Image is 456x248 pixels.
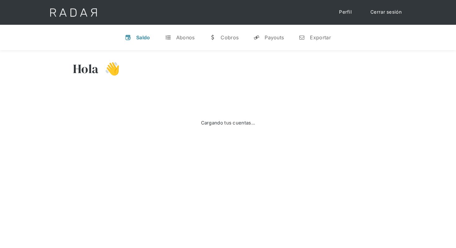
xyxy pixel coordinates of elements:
[209,34,216,41] div: w
[201,120,255,127] div: Cargando tus cuentas...
[310,34,331,41] div: Exportar
[125,34,131,41] div: v
[176,34,195,41] div: Abonos
[299,34,305,41] div: n
[165,34,171,41] div: t
[98,61,120,76] h3: 👋
[221,34,239,41] div: Cobros
[364,6,408,18] a: Cerrar sesión
[73,61,98,76] h3: Hola
[333,6,358,18] a: Perfil
[136,34,150,41] div: Saldo
[253,34,260,41] div: y
[265,34,284,41] div: Payouts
